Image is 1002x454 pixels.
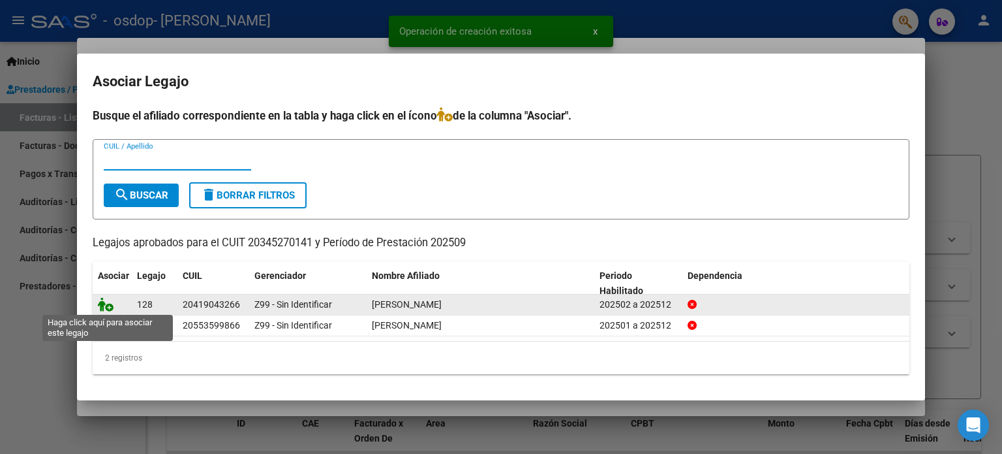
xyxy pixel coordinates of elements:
[183,270,202,281] span: CUIL
[137,270,166,281] span: Legajo
[600,270,643,296] span: Periodo Habilitado
[201,187,217,203] mat-icon: delete
[254,320,332,331] span: Z99 - Sin Identificar
[249,262,367,305] datatable-header-cell: Gerenciador
[177,262,249,305] datatable-header-cell: CUIL
[114,187,130,203] mat-icon: search
[958,410,989,441] div: Open Intercom Messenger
[137,299,153,310] span: 128
[132,262,177,305] datatable-header-cell: Legajo
[98,270,129,281] span: Asociar
[137,320,158,331] span: 1321
[372,270,440,281] span: Nombre Afiliado
[93,262,132,305] datatable-header-cell: Asociar
[93,342,909,374] div: 2 registros
[682,262,910,305] datatable-header-cell: Dependencia
[93,107,909,124] h4: Busque el afiliado correspondiente en la tabla y haga click en el ícono de la columna "Asociar".
[93,69,909,94] h2: Asociar Legajo
[201,189,295,201] span: Borrar Filtros
[594,262,682,305] datatable-header-cell: Periodo Habilitado
[600,297,677,312] div: 202502 a 202512
[104,184,179,207] button: Buscar
[688,270,742,281] span: Dependencia
[367,262,594,305] datatable-header-cell: Nombre Afiliado
[114,189,168,201] span: Buscar
[600,318,677,333] div: 202501 a 202512
[372,320,442,331] span: BIANCHI BENITEZ FACUNDO
[183,318,240,333] div: 20553599866
[93,235,909,251] p: Legajos aprobados para el CUIT 20345270141 y Período de Prestación 202509
[372,299,442,310] span: VIVALDO LUCIO TADEO
[254,299,332,310] span: Z99 - Sin Identificar
[183,297,240,312] div: 20419043266
[189,182,307,208] button: Borrar Filtros
[254,270,306,281] span: Gerenciador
